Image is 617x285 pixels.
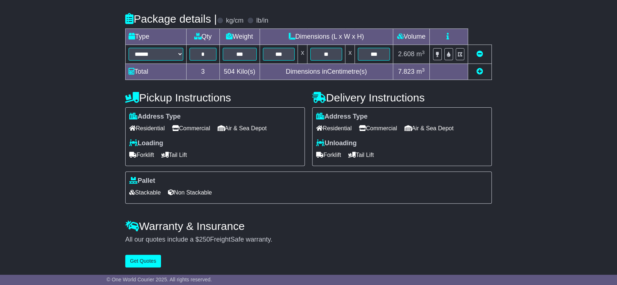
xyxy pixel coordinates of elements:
span: Air & Sea Depot [218,123,267,134]
label: lb/in [256,17,268,25]
td: x [345,45,355,64]
td: x [298,45,307,64]
span: Stackable [129,187,161,198]
span: 250 [199,236,210,243]
h4: Warranty & Insurance [125,220,492,232]
td: Dimensions in Centimetre(s) [260,64,393,80]
span: Commercial [359,123,397,134]
label: Unloading [316,139,357,147]
span: Forklift [316,149,341,161]
span: Forklift [129,149,154,161]
h4: Pickup Instructions [125,92,305,104]
a: Remove this item [476,50,483,58]
td: Kilo(s) [219,64,260,80]
label: kg/cm [226,17,244,25]
span: 504 [224,68,235,75]
td: Qty [187,29,220,45]
sup: 3 [422,50,425,55]
label: Address Type [316,113,368,121]
span: 2.608 [398,50,414,58]
span: Non Stackable [168,187,212,198]
a: Add new item [476,68,483,75]
td: Dimensions (L x W x H) [260,29,393,45]
span: Residential [129,123,165,134]
span: Commercial [172,123,210,134]
h4: Delivery Instructions [312,92,492,104]
span: Residential [316,123,352,134]
span: © One World Courier 2025. All rights reserved. [107,277,212,282]
h4: Package details | [125,13,217,25]
label: Pallet [129,177,155,185]
sup: 3 [422,67,425,73]
span: m [416,68,425,75]
td: Volume [393,29,429,45]
label: Loading [129,139,163,147]
td: Total [126,64,187,80]
td: 3 [187,64,220,80]
span: Air & Sea Depot [405,123,454,134]
span: m [416,50,425,58]
td: Weight [219,29,260,45]
span: Tail Lift [348,149,374,161]
span: Tail Lift [161,149,187,161]
td: Type [126,29,187,45]
div: All our quotes include a $ FreightSafe warranty. [125,236,492,244]
button: Get Quotes [125,255,161,267]
span: 7.823 [398,68,414,75]
label: Address Type [129,113,181,121]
